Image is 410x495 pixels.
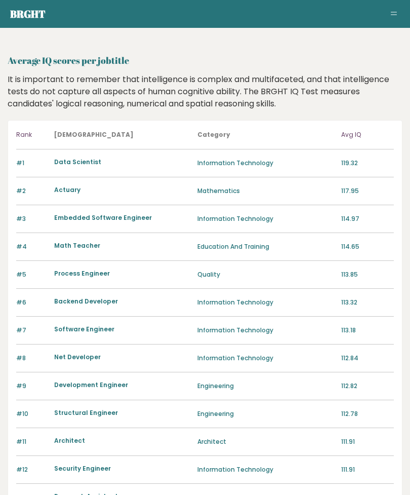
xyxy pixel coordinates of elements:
p: 114.97 [341,214,394,223]
p: #11 [16,437,48,446]
p: #6 [16,298,48,307]
p: 112.82 [341,382,394,391]
a: Brght [10,7,46,21]
a: Development Engineer [54,380,128,389]
p: #9 [16,382,48,391]
a: Math Teacher [54,241,100,250]
a: Backend Developer [54,297,118,306]
p: 117.95 [341,186,394,196]
a: Data Scientist [54,158,101,166]
h2: Average IQ scores per jobtitle [8,54,402,67]
a: Security Engineer [54,464,111,473]
p: Information Technology [197,159,335,168]
p: 113.85 [341,270,394,279]
p: 112.78 [341,409,394,418]
p: Information Technology [197,354,335,363]
p: 111.91 [341,437,394,446]
p: Architect [197,437,335,446]
a: Actuary [54,185,80,194]
div: It is important to remember that intelligence is complex and multifaceted, and that intelligence ... [4,73,406,110]
p: Information Technology [197,298,335,307]
p: 112.84 [341,354,394,363]
p: #3 [16,214,48,223]
p: 111.91 [341,465,394,474]
p: Information Technology [197,214,335,223]
a: Architect [54,436,85,445]
p: Information Technology [197,326,335,335]
p: 119.32 [341,159,394,168]
p: 114.65 [341,242,394,251]
p: Rank [16,129,48,141]
p: #1 [16,159,48,168]
p: #12 [16,465,48,474]
a: Embedded Software Engineer [54,213,152,222]
p: Engineering [197,409,335,418]
b: Category [197,130,230,139]
p: #5 [16,270,48,279]
a: Structural Engineer [54,408,118,417]
b: [DEMOGRAPHIC_DATA] [54,130,134,139]
p: Information Technology [197,465,335,474]
p: Education And Training [197,242,335,251]
p: #2 [16,186,48,196]
p: 113.32 [341,298,394,307]
button: Toggle navigation [388,8,400,20]
p: Quality [197,270,335,279]
a: Process Engineer [54,269,110,278]
p: Mathematics [197,186,335,196]
p: #10 [16,409,48,418]
p: Avg IQ [341,129,394,141]
p: #7 [16,326,48,335]
a: Software Engineer [54,325,114,333]
p: #4 [16,242,48,251]
a: Net Developer [54,353,101,361]
p: #8 [16,354,48,363]
p: 113.18 [341,326,394,335]
p: Engineering [197,382,335,391]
